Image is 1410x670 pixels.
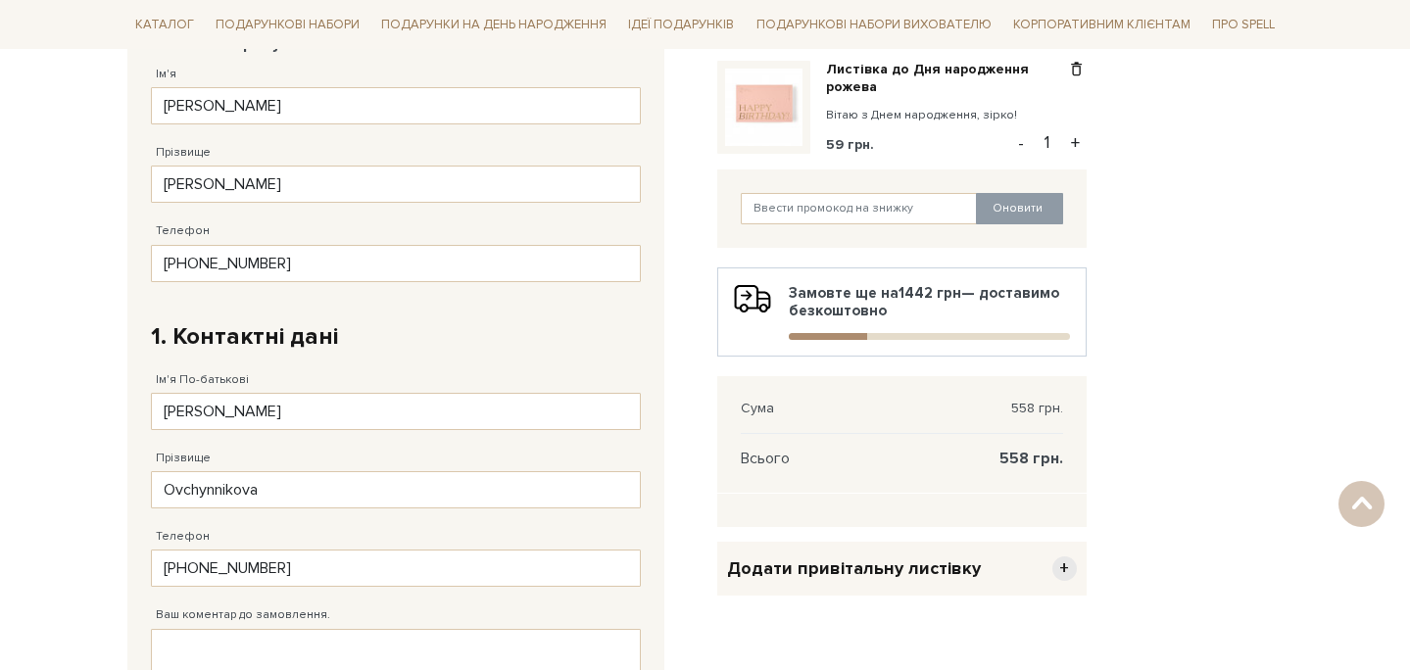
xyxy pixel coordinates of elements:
a: Подарункові набори вихователю [749,8,999,41]
a: Каталог [127,10,202,40]
label: Телефон [156,222,210,240]
label: Прізвище [156,450,211,467]
button: - [1011,128,1031,158]
a: Листівка до Дня народження рожева [826,61,1066,96]
span: 558 грн. [1011,400,1063,417]
img: Листівка до Дня народження рожева [725,69,802,146]
small: Вітаю з Днем народження, зірко! [826,107,1066,124]
a: Про Spell [1204,10,1283,40]
a: Подарунки на День народження [373,10,614,40]
div: Замовте ще на — доставимо безкоштовно [734,284,1070,340]
h2: 1. Контактні дані [151,321,641,352]
label: Ім'я По-батькові [156,371,249,389]
span: Додати привітальну листівку [727,557,981,580]
b: 1442 грн [899,284,961,302]
input: Ввести промокод на знижку [741,193,978,224]
button: Оновити [976,193,1063,224]
a: Ідеї подарунків [620,10,742,40]
span: Сума [741,400,774,417]
span: + [1052,556,1077,581]
label: Прізвище [156,144,211,162]
button: + [1064,128,1087,158]
label: Ім'я [156,66,176,83]
span: Всього [741,450,790,467]
span: 558 грн. [999,450,1063,467]
label: Телефон [156,528,210,546]
a: Подарункові набори [208,10,367,40]
a: Корпоративним клієнтам [1005,8,1198,41]
span: 59 грн. [826,136,874,153]
label: Ваш коментар до замовлення. [156,606,330,624]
